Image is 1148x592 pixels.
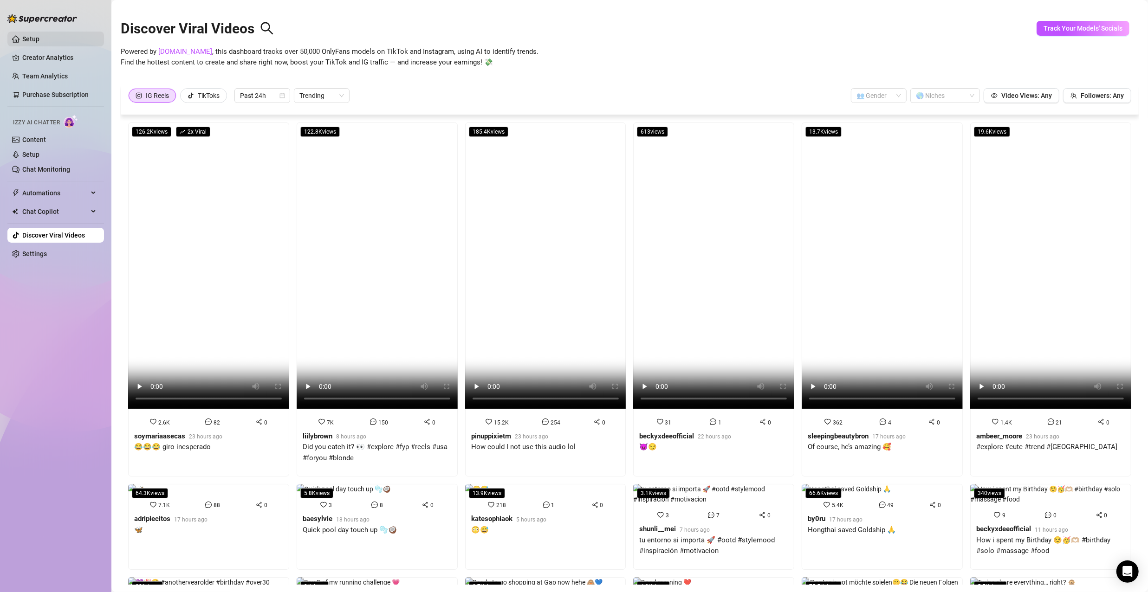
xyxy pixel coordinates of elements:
[22,136,46,143] a: Content
[134,525,208,536] div: 🦋
[543,502,550,508] span: message
[1045,512,1051,518] span: message
[22,186,88,200] span: Automations
[214,502,220,508] span: 88
[633,484,794,570] a: 3.1Kviewstu entorno si importa 🚀 #ootd #stylemood #inspiración #motivacion370shunli__mei7 hours a...
[802,484,891,494] img: Hongthai saved Goldship 🙏
[984,88,1059,103] button: Video Views: Any
[7,14,77,23] img: logo-BBDzfeDw.svg
[424,418,430,425] span: share-alt
[300,127,340,137] span: 122.8K views
[976,525,1031,533] strong: beckyxdeeofficial
[1037,21,1129,36] button: Track Your Models' Socials
[991,92,998,99] span: eye
[633,122,794,476] a: 613views3110beckyxdeeofficial22 hours ago😈😏
[150,502,156,508] span: heart
[1104,512,1108,519] span: 0
[22,35,39,43] a: Setup
[264,419,267,426] span: 0
[1106,419,1109,426] span: 0
[150,418,156,425] span: heart
[970,484,1131,570] a: 340viewsHow i spent my Birthday ☺️🥳🫶🏼 #birthday #solo #massage #food900beckyxdeeofficial11 hours ...
[465,484,626,570] a: 13.9Kviews😳😅21810katesophiaok5 hours ago😳😅
[802,484,963,570] a: 66.6KviewsHongthai saved Goldship 🙏5.4K490by0ru17 hours agoHongthai saved Goldship 🙏
[158,502,170,508] span: 7.1K
[1002,512,1005,519] span: 9
[378,419,388,426] span: 150
[1063,88,1131,103] button: Followers: Any
[928,418,935,425] span: share-alt
[808,442,906,453] div: Of course, he’s amazing 🥰
[121,46,538,68] span: Powered by , this dashboard tracks over 50,000 OnlyFans models on TikTok and Instagram, using AI ...
[320,502,327,508] span: heart
[12,208,18,215] img: Chat Copilot
[872,433,906,440] span: 17 hours ago
[759,418,766,425] span: share-alt
[132,581,163,592] span: 321 views
[336,433,366,440] span: 8 hours ago
[829,516,863,523] span: 17 hours ago
[64,115,78,128] img: AI Chatter
[970,577,1076,587] img: Twins share everything… right? 🙊
[22,151,39,158] a: Setup
[303,515,332,523] strong: baesylvie
[824,418,831,425] span: heart
[680,527,710,533] span: 7 hours ago
[698,433,731,440] span: 22 hours ago
[300,488,333,498] span: 5.8K views
[327,419,334,426] span: 7K
[297,484,390,494] img: Quick pool day touch up 🫧🥥
[128,122,289,476] a: 126.2Kviewsrise2x Viral2.6K820soymariaasecas23 hours ago😂😂😂 giro inesperado
[205,418,212,425] span: message
[432,419,435,426] span: 0
[832,502,843,508] span: 5.4K
[808,432,869,440] strong: sleepingbeautybron
[264,502,267,508] span: 0
[303,442,452,463] div: Did you catch it? 👀 #explore #fyp #reels #usa #foryou #blonde
[1035,527,1068,533] span: 11 hours ago
[380,502,383,508] span: 8
[639,432,694,440] strong: beckyxdeeofficial
[300,581,329,592] span: 2K views
[494,419,509,426] span: 15.2K
[1096,512,1103,518] span: share-alt
[22,250,47,257] a: Settings
[974,127,1010,137] span: 19.6K views
[189,433,222,440] span: 23 hours ago
[422,502,428,508] span: share-alt
[336,516,370,523] span: 18 hours ago
[970,484,1131,504] img: How i spent my Birthday ☺️🥳🫶🏼 #birthday #solo #massage #food
[888,419,891,426] span: 4
[1098,418,1104,425] span: share-alt
[471,515,512,523] strong: katesophiaok
[297,484,458,570] a: 5.8KviewsQuick pool day touch up 🫧🥥380baesylvie18 hours agoQuick pool day touch up 🫧🥥
[176,127,210,137] span: 2 x Viral
[471,525,546,536] div: 😳😅
[158,47,212,56] a: [DOMAIN_NAME]
[465,484,488,494] img: 😳😅
[970,122,1131,476] a: 19.6Kviews1.4K210ambeer_moore23 hours ago#explore #cute #trend #[GEOGRAPHIC_DATA]
[639,525,676,533] strong: shunli__mei
[297,577,400,587] img: Day 2 of my running challenge 💗
[1001,92,1052,99] span: Video Views: Any
[136,92,142,99] span: instagram
[303,525,397,536] div: Quick pool day touch up 🫧🥥
[1026,433,1059,440] span: 23 hours ago
[198,89,220,103] div: TikToks
[22,232,85,239] a: Discover Viral Videos
[633,577,691,587] img: Good morning ❤️
[256,418,262,425] span: share-alt
[639,535,788,557] div: tu entorno si importa 🚀 #ootd #stylemood #inspiración #motivacion
[974,581,1007,592] span: 5.5K views
[205,502,212,508] span: message
[1081,92,1124,99] span: Followers: Any
[637,581,670,592] span: 4.8K views
[551,502,555,508] span: 1
[132,488,168,498] span: 64.3K views
[260,21,274,35] span: search
[146,89,169,103] div: IG Reels
[22,166,70,173] a: Chat Monitoring
[805,127,842,137] span: 13.7K views
[516,516,546,523] span: 5 hours ago
[1116,560,1139,583] div: Open Intercom Messenger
